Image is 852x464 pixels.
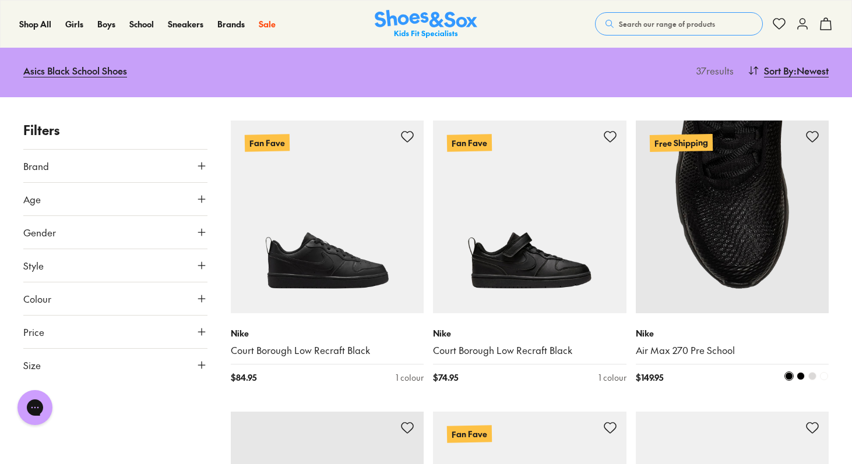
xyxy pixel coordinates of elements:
[231,371,256,384] span: $ 84.95
[231,121,424,314] a: Fan Fave
[447,134,492,151] p: Fan Fave
[23,349,207,381] button: Size
[129,18,154,30] a: School
[375,10,477,38] img: SNS_Logo_Responsive.svg
[636,121,829,314] a: Free Shipping
[23,316,207,348] button: Price
[433,371,458,384] span: $ 74.95
[619,19,715,29] span: Search our range of products
[598,371,626,384] div: 1 colour
[649,131,713,154] p: Free Shipping
[433,327,626,339] p: Nike
[23,292,51,306] span: Colour
[636,327,829,339] p: Nike
[375,10,477,38] a: Shoes & Sox
[259,18,276,30] a: Sale
[794,63,829,77] span: : Newest
[396,371,424,384] div: 1 colour
[636,344,829,357] a: Air Max 270 Pre School
[65,18,83,30] a: Girls
[433,344,626,357] a: Court Borough Low Recraft Black
[433,121,626,314] a: Fan Fave
[19,18,51,30] a: Shop All
[636,371,663,384] span: $ 149.95
[244,132,290,154] p: Fan Fave
[764,63,794,77] span: Sort By
[23,216,207,249] button: Gender
[12,386,58,429] iframe: Gorgias live chat messenger
[692,63,734,77] p: 37 results
[23,358,41,372] span: Size
[23,58,127,83] a: Asics Black School Shoes
[23,159,49,173] span: Brand
[217,18,245,30] a: Brands
[23,325,44,339] span: Price
[23,121,207,140] p: Filters
[231,327,424,339] p: Nike
[23,150,207,182] button: Brand
[23,282,207,315] button: Colour
[23,249,207,282] button: Style
[97,18,115,30] a: Boys
[23,183,207,215] button: Age
[595,12,763,36] button: Search our range of products
[748,58,829,83] button: Sort By:Newest
[23,192,41,206] span: Age
[447,426,492,443] p: Fan Fave
[23,225,56,239] span: Gender
[168,18,203,30] a: Sneakers
[23,258,44,272] span: Style
[231,344,424,357] a: Court Borough Low Recraft Black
